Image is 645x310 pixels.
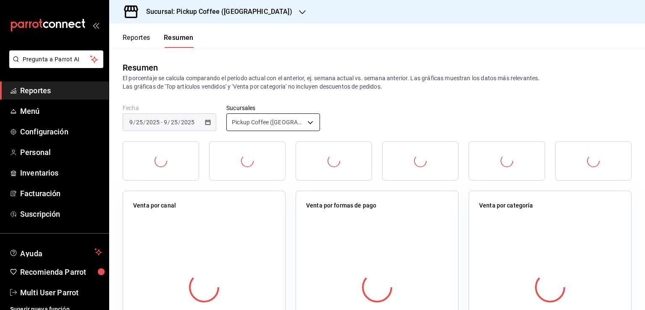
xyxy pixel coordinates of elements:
input: -- [163,119,168,126]
h3: Sucursal: Pickup Coffee ([GEOGRAPHIC_DATA]) [139,7,292,17]
span: Facturación [20,188,102,199]
input: -- [129,119,133,126]
p: Venta por canal [133,201,176,210]
span: Menú [20,105,102,117]
p: Venta por categoría [479,201,533,210]
span: Multi User Parrot [20,287,102,298]
button: Pregunta a Parrot AI [9,50,103,68]
span: Ayuda [20,247,91,257]
span: - [161,119,163,126]
span: Pickup Coffee ([GEOGRAPHIC_DATA]) [232,118,304,126]
span: / [143,119,146,126]
button: Resumen [164,34,194,48]
input: -- [170,119,178,126]
a: Pregunta a Parrot AI [6,61,103,70]
label: Fecha [123,105,216,111]
span: Personal [20,147,102,158]
span: / [168,119,170,126]
span: Pregunta a Parrot AI [23,55,90,64]
span: Recomienda Parrot [20,266,102,278]
input: ---- [146,119,160,126]
span: Configuración [20,126,102,137]
input: -- [136,119,143,126]
span: Suscripción [20,208,102,220]
span: / [178,119,181,126]
p: El porcentaje se calcula comparando el período actual con el anterior, ej. semana actual vs. sema... [123,74,632,91]
span: / [133,119,136,126]
div: navigation tabs [123,34,194,48]
button: Reportes [123,34,150,48]
button: open_drawer_menu [92,22,99,29]
span: Reportes [20,85,102,96]
input: ---- [181,119,195,126]
span: Inventarios [20,167,102,179]
div: Resumen [123,61,158,74]
p: Venta por formas de pago [306,201,376,210]
label: Sucursales [226,105,320,111]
